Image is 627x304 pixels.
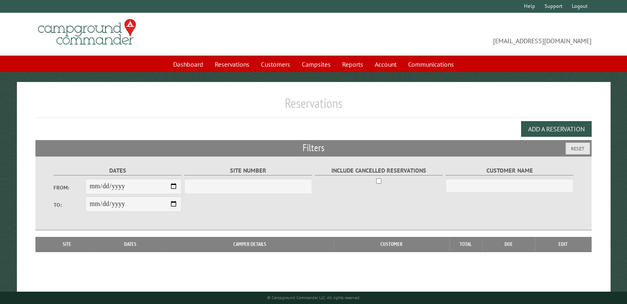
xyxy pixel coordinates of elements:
[333,237,449,252] th: Customer
[210,56,254,72] a: Reservations
[449,237,482,252] th: Total
[54,201,86,209] label: To:
[184,166,312,175] label: Site Number
[40,237,94,252] th: Site
[256,56,295,72] a: Customers
[535,237,592,252] th: Edit
[370,56,402,72] a: Account
[482,237,535,252] th: Due
[168,56,208,72] a: Dashboard
[94,237,166,252] th: Dates
[35,95,592,118] h1: Reservations
[521,121,592,137] button: Add a Reservation
[446,166,574,175] label: Customer Name
[166,237,333,252] th: Camper Details
[315,166,443,175] label: Include Cancelled Reservations
[566,143,590,154] button: Reset
[297,56,336,72] a: Campsites
[267,295,360,300] small: © Campground Commander LLC. All rights reserved.
[54,184,86,192] label: From:
[403,56,459,72] a: Communications
[35,140,592,156] h2: Filters
[35,16,139,48] img: Campground Commander
[314,23,592,46] span: [EMAIL_ADDRESS][DOMAIN_NAME]
[54,166,182,175] label: Dates
[337,56,368,72] a: Reports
